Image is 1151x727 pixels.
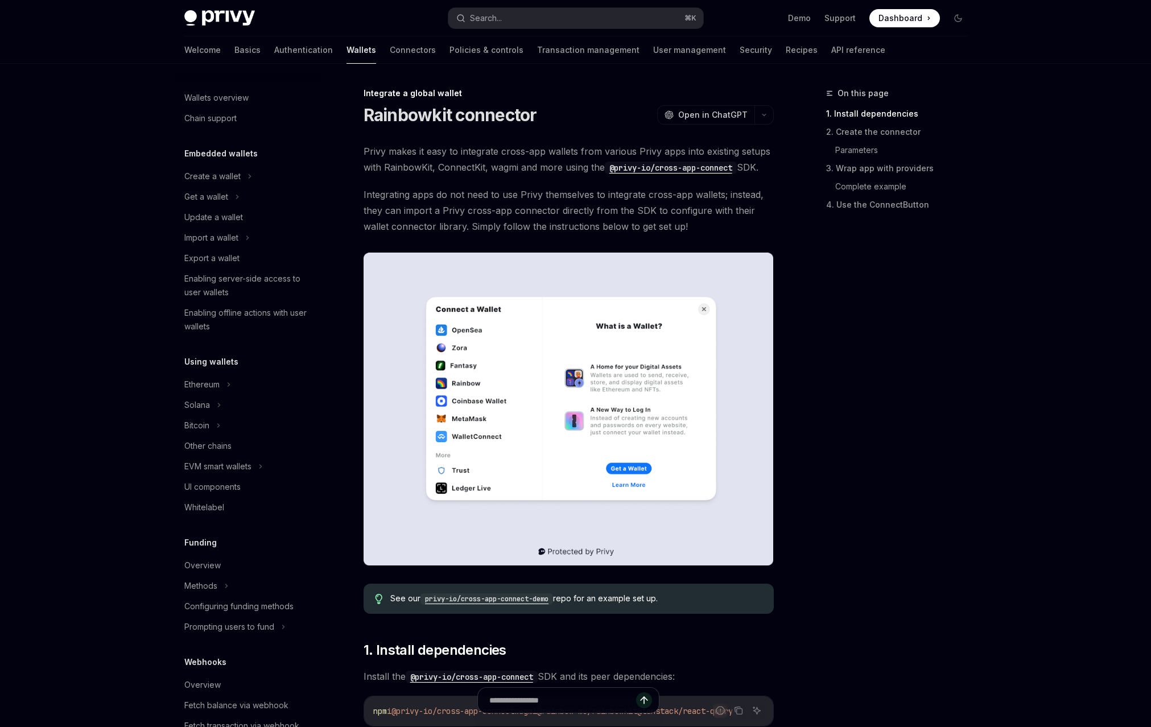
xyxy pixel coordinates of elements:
button: Toggle dark mode [949,9,967,27]
button: Send message [636,692,652,708]
div: Integrate a global wallet [364,88,774,99]
div: Prompting users to fund [184,620,274,634]
span: Open in ChatGPT [678,109,748,121]
a: Policies & controls [449,36,523,64]
div: Ethereum [184,378,220,391]
a: Parameters [835,141,976,159]
h5: Embedded wallets [184,147,258,160]
span: On this page [838,86,889,100]
div: EVM smart wallets [184,460,251,473]
span: Dashboard [878,13,922,24]
div: Search... [470,11,502,25]
div: Get a wallet [184,190,228,204]
div: Bitcoin [184,419,209,432]
button: Search...⌘K [448,8,703,28]
div: Update a wallet [184,210,243,224]
div: Create a wallet [184,170,241,183]
code: privy-io/cross-app-connect-demo [420,593,553,605]
span: See our repo for an example set up. [390,593,762,605]
a: API reference [831,36,885,64]
span: Privy makes it easy to integrate cross-app wallets from various Privy apps into existing setups w... [364,143,774,175]
a: 4. Use the ConnectButton [826,196,976,214]
a: Configuring funding methods [175,596,321,617]
a: Whitelabel [175,497,321,518]
span: Integrating apps do not need to use Privy themselves to integrate cross-app wallets; instead, the... [364,187,774,234]
div: Overview [184,678,221,692]
img: dark logo [184,10,255,26]
span: 1. Install dependencies [364,641,506,659]
div: UI components [184,480,241,494]
a: 1. Install dependencies [826,105,976,123]
div: Enabling server-side access to user wallets [184,272,314,299]
a: Transaction management [537,36,640,64]
a: privy-io/cross-app-connect-demo [420,593,553,603]
div: Wallets overview [184,91,249,105]
a: Enabling server-side access to user wallets [175,269,321,303]
a: @privy-io/cross-app-connect [605,162,737,173]
div: Overview [184,559,221,572]
a: Recipes [786,36,818,64]
h5: Using wallets [184,355,238,369]
a: Export a wallet [175,248,321,269]
div: Chain support [184,111,237,125]
a: Connectors [390,36,436,64]
code: @privy-io/cross-app-connect [605,162,737,174]
a: Overview [175,555,321,576]
a: Overview [175,675,321,695]
div: Whitelabel [184,501,224,514]
code: @privy-io/cross-app-connect [406,671,538,683]
a: Enabling offline actions with user wallets [175,303,321,337]
a: 3. Wrap app with providers [826,159,976,177]
a: Wallets [346,36,376,64]
span: ⌘ K [684,14,696,23]
a: Wallets overview [175,88,321,108]
svg: Tip [375,594,383,604]
h5: Webhooks [184,655,226,669]
div: Other chains [184,439,232,453]
a: Security [740,36,772,64]
a: Other chains [175,436,321,456]
div: Export a wallet [184,251,240,265]
a: 2. Create the connector [826,123,976,141]
a: Authentication [274,36,333,64]
h5: Funding [184,536,217,550]
div: Import a wallet [184,231,238,245]
a: Support [824,13,856,24]
h1: Rainbowkit connector [364,105,537,125]
img: The Rainbowkit connector [364,253,774,565]
div: Enabling offline actions with user wallets [184,306,314,333]
div: Solana [184,398,210,412]
a: Complete example [835,177,976,196]
a: Chain support [175,108,321,129]
div: Methods [184,579,217,593]
a: Welcome [184,36,221,64]
div: Fetch balance via webhook [184,699,288,712]
a: @privy-io/cross-app-connect [406,671,538,682]
div: Configuring funding methods [184,600,294,613]
a: Basics [234,36,261,64]
a: Update a wallet [175,207,321,228]
a: User management [653,36,726,64]
a: Demo [788,13,811,24]
a: UI components [175,477,321,497]
span: Install the SDK and its peer dependencies: [364,668,774,684]
button: Open in ChatGPT [657,105,754,125]
a: Dashboard [869,9,940,27]
a: Fetch balance via webhook [175,695,321,716]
